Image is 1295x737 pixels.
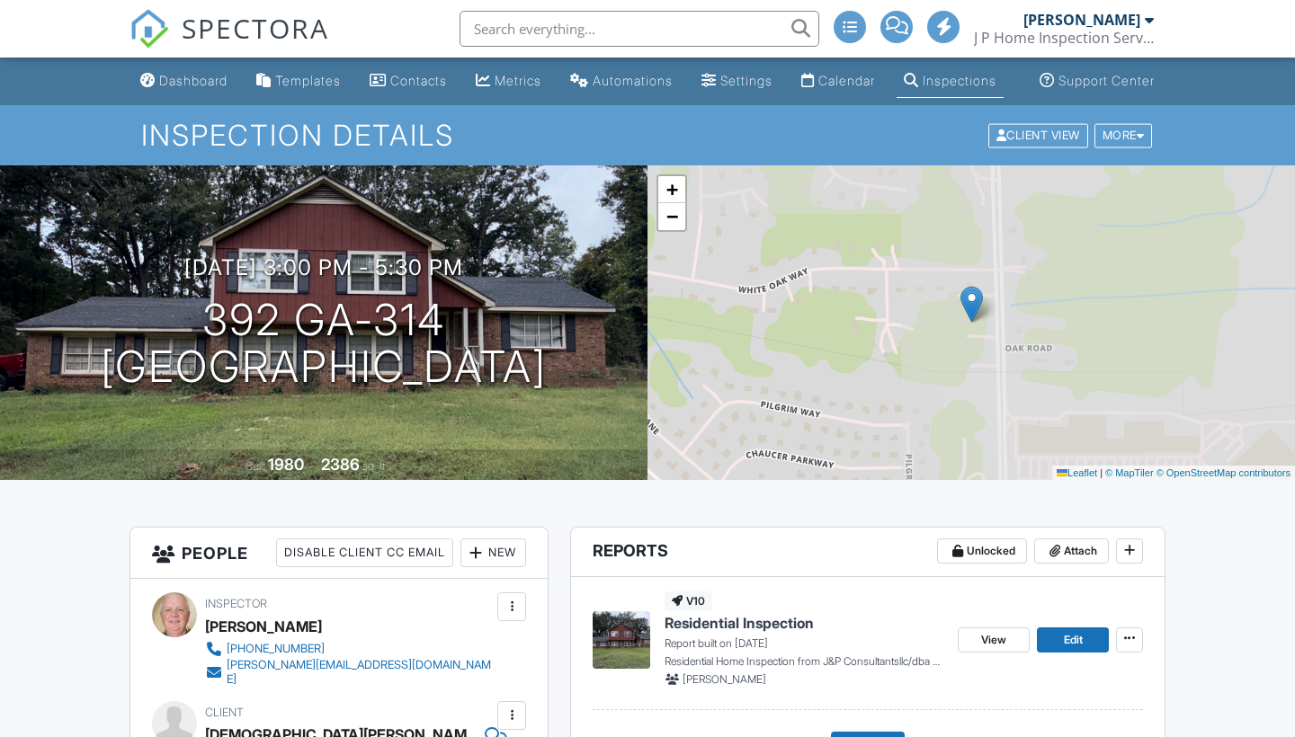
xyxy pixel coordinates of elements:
a: Contacts [362,65,454,98]
a: Automations (Basic) [563,65,680,98]
span: − [666,205,678,227]
span: Client [205,706,244,719]
a: [PHONE_NUMBER] [205,640,493,658]
div: Calendar [818,73,875,88]
img: The Best Home Inspection Software - Spectora [129,9,169,49]
a: [PERSON_NAME][EMAIL_ADDRESS][DOMAIN_NAME] [205,658,493,687]
div: Client View [988,123,1088,147]
h3: [DATE] 3:00 pm - 5:30 pm [184,255,463,280]
div: Support Center [1058,73,1155,88]
a: Templates [249,65,348,98]
h1: 392 GA-314 [GEOGRAPHIC_DATA] [101,297,547,392]
div: Inspections [923,73,996,88]
div: Automations [593,73,673,88]
div: [PERSON_NAME] [1023,11,1140,29]
span: + [666,178,678,200]
a: Support Center [1032,65,1162,98]
span: Built [246,459,265,473]
img: Marker [960,286,983,323]
a: Zoom out [658,203,685,230]
span: Inspector [205,597,267,610]
a: Settings [694,65,780,98]
div: J P Home Inspection Services [974,29,1154,47]
div: [PHONE_NUMBER] [227,642,325,656]
div: Dashboard [159,73,228,88]
div: Disable Client CC Email [276,538,453,567]
div: Templates [275,73,341,88]
span: sq. ft. [362,459,388,473]
span: SPECTORA [182,9,329,47]
div: Metrics [495,73,541,88]
div: More [1094,123,1153,147]
a: © OpenStreetMap contributors [1157,467,1291,478]
span: | [1100,467,1103,478]
div: [PERSON_NAME] [205,613,322,640]
a: Leaflet [1057,467,1097,478]
h3: People [130,528,548,579]
div: 1980 [268,455,304,474]
a: Metrics [469,65,549,98]
div: New [460,538,526,567]
h1: Inspection Details [141,120,1154,151]
a: SPECTORA [129,24,329,62]
div: 2386 [321,455,360,474]
div: [PERSON_NAME][EMAIL_ADDRESS][DOMAIN_NAME] [227,658,493,687]
a: Calendar [794,65,882,98]
a: Inspections [897,65,1004,98]
a: Dashboard [133,65,235,98]
div: Contacts [390,73,447,88]
a: Zoom in [658,176,685,203]
input: Search everything... [460,11,819,47]
div: Settings [720,73,773,88]
a: © MapTiler [1105,467,1154,478]
a: Client View [987,128,1093,141]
